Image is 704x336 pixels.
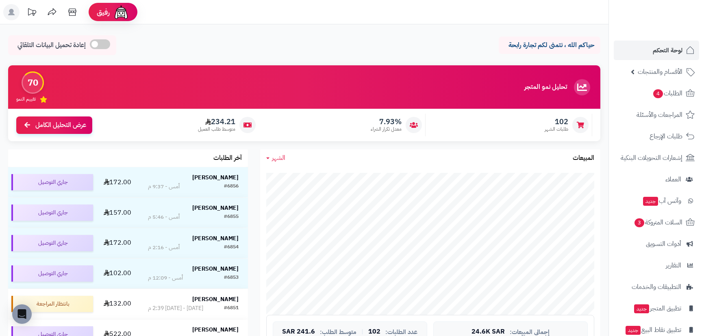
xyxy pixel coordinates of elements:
[614,170,699,189] a: العملاء
[16,116,92,134] a: عرض التحليل الكامل
[148,213,180,221] div: أمس - 5:46 م
[510,329,550,336] span: إجمالي المبيعات:
[22,4,42,22] a: تحديثات المنصة
[371,117,402,126] span: 7.93%
[224,183,239,191] div: #6856
[224,274,239,282] div: #6853
[614,127,699,146] a: طلبات الإرجاع
[266,153,285,163] a: الشهر
[625,324,681,336] span: تطبيق نقاط البيع
[505,41,594,50] p: حياكم الله ، نتمنى لكم تجارة رابحة
[213,155,242,162] h3: آخر الطلبات
[224,304,239,312] div: #6851
[224,213,239,221] div: #6855
[192,173,239,182] strong: [PERSON_NAME]
[368,328,380,336] span: 102
[192,234,239,243] strong: [PERSON_NAME]
[642,195,681,207] span: وآتس آب
[198,117,235,126] span: 234.21
[16,96,36,103] span: تقييم النمو
[634,217,682,228] span: السلات المتروكة
[665,174,681,185] span: العملاء
[621,152,682,164] span: إشعارات التحويلات البنكية
[646,238,681,250] span: أدوات التسويق
[614,256,699,275] a: التقارير
[614,277,699,297] a: التطبيقات والخدمات
[653,89,663,99] span: 4
[545,117,568,126] span: 102
[361,329,363,335] span: |
[614,84,699,103] a: الطلبات4
[11,235,93,251] div: جاري التوصيل
[626,326,641,335] span: جديد
[282,328,315,336] span: 241.6 SAR
[11,296,93,312] div: بانتظار المراجعة
[653,45,682,56] span: لوحة التحكم
[573,155,594,162] h3: المبيعات
[371,126,402,133] span: معدل تكرار الشراء
[545,126,568,133] span: طلبات الشهر
[11,174,93,190] div: جاري التوصيل
[472,328,505,336] span: 24.6K SAR
[12,304,32,324] div: Open Intercom Messenger
[320,329,356,336] span: متوسط الطلب:
[192,265,239,273] strong: [PERSON_NAME]
[614,105,699,125] a: المراجعات والأسئلة
[192,325,239,334] strong: [PERSON_NAME]
[96,167,139,197] td: 172.00
[524,84,567,91] h3: تحليل نمو المتجر
[96,289,139,319] td: 132.00
[96,198,139,228] td: 157.00
[11,205,93,221] div: جاري التوصيل
[148,274,183,282] div: أمس - 12:09 م
[634,218,645,228] span: 3
[11,265,93,282] div: جاري التوصيل
[224,243,239,252] div: #6854
[35,121,86,130] span: عرض التحليل الكامل
[614,148,699,168] a: إشعارات التحويلات البنكية
[385,329,417,336] span: عدد الطلبات:
[652,88,682,99] span: الطلبات
[97,7,110,17] span: رفيق
[272,153,285,163] span: الشهر
[148,183,180,191] div: أمس - 9:37 م
[198,126,235,133] span: متوسط طلب العميل
[614,41,699,60] a: لوحة التحكم
[192,295,239,304] strong: [PERSON_NAME]
[637,109,682,121] span: المراجعات والأسئلة
[632,281,681,293] span: التطبيقات والخدمات
[614,213,699,232] a: السلات المتروكة3
[649,19,696,36] img: logo-2.png
[638,66,682,78] span: الأقسام والمنتجات
[643,197,658,206] span: جديد
[666,260,681,271] span: التقارير
[96,228,139,258] td: 172.00
[96,258,139,289] td: 102.00
[192,204,239,212] strong: [PERSON_NAME]
[148,243,180,252] div: أمس - 2:16 م
[614,299,699,318] a: تطبيق المتجرجديد
[634,304,649,313] span: جديد
[17,41,86,50] span: إعادة تحميل البيانات التلقائي
[148,304,203,312] div: [DATE] - [DATE] 2:39 م
[633,303,681,314] span: تطبيق المتجر
[614,234,699,254] a: أدوات التسويق
[113,4,129,20] img: ai-face.png
[614,191,699,211] a: وآتس آبجديد
[650,131,682,142] span: طلبات الإرجاع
